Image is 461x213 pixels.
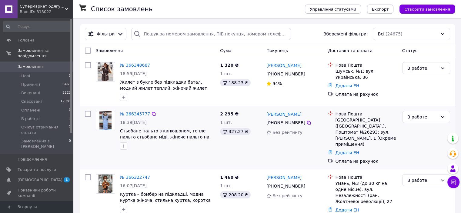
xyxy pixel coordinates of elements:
img: Фото товару [99,111,111,130]
span: 0 [69,108,71,113]
button: Створити замовлення [399,5,455,14]
div: 188.23 ₴ [220,79,250,86]
span: Створити замовлення [404,7,450,12]
span: Замовлення [96,48,123,53]
span: 5223 [62,90,71,96]
span: 94% [272,81,282,86]
span: Покупець [266,48,288,53]
a: Жилет з букле без підкладки батал, модний жилет теплий, жіночий жилет демісезонний батальний беж,... [120,80,207,97]
span: 1 [64,177,70,182]
a: Фото товару [96,111,115,130]
input: Пошук за номером замовлення, ПІБ покупця, номером телефону, Email, номером накладної [131,28,291,40]
span: Скасовані [21,99,42,104]
a: Створити замовлення [393,6,455,11]
div: [GEOGRAPHIC_DATA] ([GEOGRAPHIC_DATA].), Поштомат №26293: вул. [PERSON_NAME], 1 (Окреме приміщення) [335,117,397,147]
span: Фільтри [97,31,115,37]
div: Нова Пошта [335,62,397,68]
span: Управління статусами [310,7,356,12]
div: 327.27 ₴ [220,128,250,135]
a: Стьобане пальто з капюшоном, тепле пальто стьобане міді, жіноче пальто на запах, пальто жіноче ов... [120,128,209,145]
div: 208.20 ₴ [220,191,250,198]
span: 18:59[DATE] [120,71,147,76]
button: Чат з покупцем [447,176,459,188]
button: Управління статусами [305,5,361,14]
div: Ваш ID: 813022 [20,9,73,15]
div: Шумськ, №1: вул. Українська, 36 [335,68,397,80]
span: 1 шт. [220,71,232,76]
span: Без рейтингу [272,193,302,198]
div: Нова Пошта [335,111,397,117]
div: В работе [407,114,438,120]
a: [PERSON_NAME] [266,175,302,181]
div: В работе [407,177,438,184]
div: Оплата на рахунок [335,158,397,164]
span: 0 [69,73,71,79]
span: 18:39[DATE] [120,120,147,125]
span: Замовлення [18,64,43,69]
span: Статус [402,48,418,53]
span: 0 [69,138,71,149]
a: Додати ЕН [335,208,359,212]
span: (24675) [386,32,402,36]
span: Очікує отримання оплати [21,125,69,135]
span: 1 шт. [220,183,232,188]
div: В работе [407,65,438,72]
span: Супермаркет одягу та взуття Modamart.prom.ua [20,4,65,9]
span: Збережені фільтри: [323,31,368,37]
img: Фото товару [99,175,113,193]
span: Без рейтингу [272,130,302,135]
span: Замовлення та повідомлення [18,48,73,59]
input: Пошук [3,21,72,32]
a: Додати ЕН [335,83,359,88]
a: Додати ЕН [335,150,359,155]
span: Головна [18,38,35,43]
button: Експорт [367,5,394,14]
span: 16:07[DATE] [120,183,147,188]
a: № 366345777 [120,111,150,116]
a: Куртка – бомбер на підкладці, модна куртка жіноча, стильна куртка, коротка жіноча куртка [120,192,211,209]
span: 7 [69,116,71,121]
span: Нові [21,73,30,79]
span: Виконані [21,90,40,96]
span: 1 шт. [220,120,232,125]
span: [PHONE_NUMBER] [266,72,305,76]
span: Замовлення з [PERSON_NAME] [21,138,69,149]
span: [PHONE_NUMBER] [266,184,305,188]
span: 1 [69,125,71,135]
img: Фото товару [98,62,113,81]
div: Нова Пошта [335,174,397,180]
span: В работе [21,116,40,121]
span: Показники роботи компанії [18,188,56,198]
span: Оплачені [21,108,40,113]
span: [PHONE_NUMBER] [266,120,305,125]
div: Умань, №3 (до 30 кг на одне місце): вул. Незалежності (ран. Жовтневої революції), 27 [335,180,397,205]
span: [DEMOGRAPHIC_DATA] [18,177,62,183]
a: Фото товару [96,174,115,194]
span: Cума [220,48,231,53]
span: Експорт [372,7,389,12]
span: 12983 [60,99,71,104]
span: 6461 [62,82,71,87]
span: 1 460 ₴ [220,175,239,180]
span: Прийняті [21,82,40,87]
span: Повідомлення [18,157,47,162]
span: Товари та послуги [18,167,56,172]
span: Всі [378,31,384,37]
a: [PERSON_NAME] [266,111,302,117]
a: Фото товару [96,62,115,82]
span: 2 295 ₴ [220,111,239,116]
h1: Список замовлень [91,5,152,13]
div: Оплата на рахунок [335,91,397,97]
a: № 366322747 [120,175,150,180]
a: [PERSON_NAME] [266,62,302,68]
a: № 366348687 [120,63,150,68]
span: 1 320 ₴ [220,63,239,68]
span: Доставка та оплата [328,48,372,53]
